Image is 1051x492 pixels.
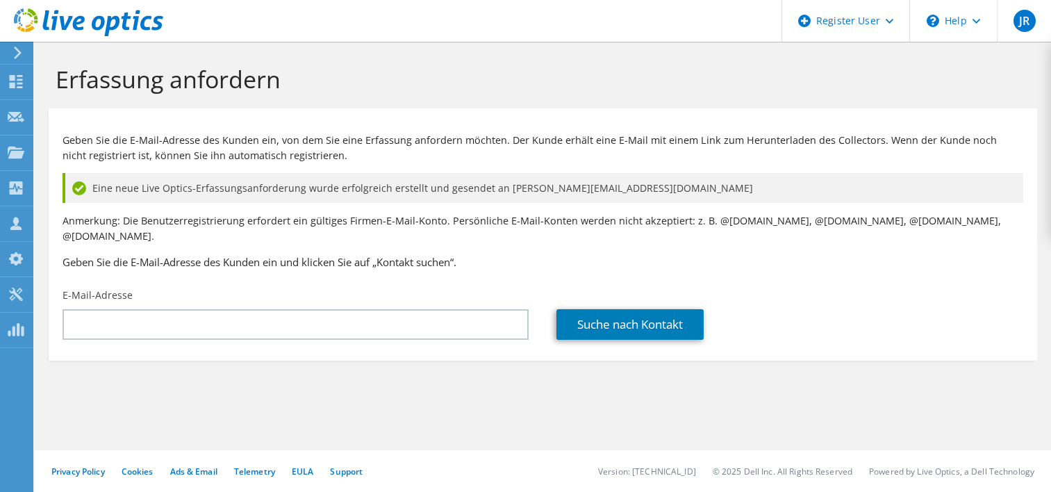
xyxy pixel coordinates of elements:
[63,213,1023,244] p: Anmerkung: Die Benutzerregistrierung erfordert ein gültiges Firmen-E-Mail-Konto. Persönliche E-Ma...
[122,466,154,477] a: Cookies
[92,181,753,196] span: Eine neue Live Optics-Erfassungsanforderung wurde erfolgreich erstellt und gesendet an [PERSON_NA...
[713,466,852,477] li: © 2025 Dell Inc. All Rights Reserved
[556,309,704,340] a: Suche nach Kontakt
[330,466,363,477] a: Support
[170,466,217,477] a: Ads & Email
[292,466,313,477] a: EULA
[56,65,1023,94] h1: Erfassung anfordern
[63,288,133,302] label: E-Mail-Adresse
[51,466,105,477] a: Privacy Policy
[1013,10,1036,32] span: JR
[927,15,939,27] svg: \n
[234,466,275,477] a: Telemetry
[869,466,1034,477] li: Powered by Live Optics, a Dell Technology
[63,133,1023,163] p: Geben Sie die E-Mail-Adresse des Kunden ein, von dem Sie eine Erfassung anfordern möchten. Der Ku...
[598,466,696,477] li: Version: [TECHNICAL_ID]
[63,254,1023,270] h3: Geben Sie die E-Mail-Adresse des Kunden ein und klicken Sie auf „Kontakt suchen“.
